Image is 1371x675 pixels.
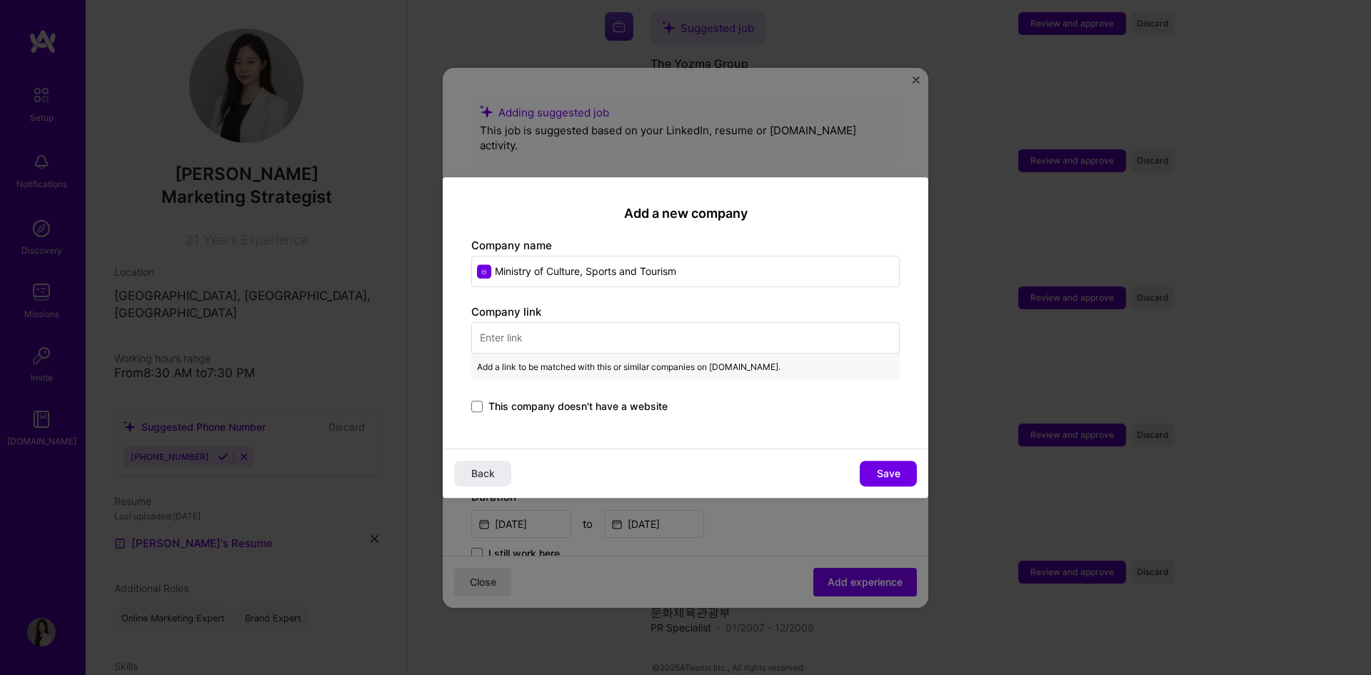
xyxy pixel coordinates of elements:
h2: Add a new company [471,206,900,221]
input: Enter link [471,322,900,354]
button: Save [860,461,917,486]
span: This company doesn't have a website [488,399,668,414]
label: Company link [471,305,541,319]
span: Add a link to be matched with this or similar companies on [DOMAIN_NAME]. [477,359,780,375]
span: Save [877,466,900,481]
span: Back [471,466,495,481]
button: Back [454,461,511,486]
label: Company name [471,239,552,252]
input: Enter name [471,256,900,287]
